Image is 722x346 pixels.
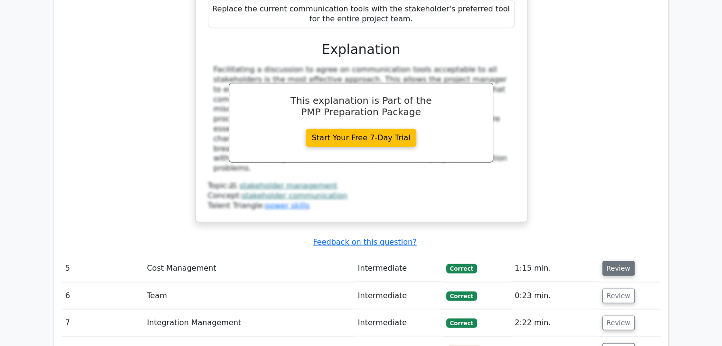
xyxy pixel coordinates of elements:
div: Concept: [208,191,515,201]
td: 1:15 min. [511,255,598,282]
a: stakeholder management [239,181,337,190]
div: Facilitating a discussion to agree on communication tools acceptable to all stakeholders is the m... [214,65,509,173]
td: 5 [62,255,143,282]
button: Review [602,316,635,330]
td: Intermediate [354,282,442,310]
a: power skills [265,201,309,210]
td: 0:23 min. [511,282,598,310]
h3: Explanation [214,42,509,58]
span: Correct [446,319,477,328]
td: 6 [62,282,143,310]
td: Intermediate [354,255,442,282]
a: Start Your Free 7-Day Trial [306,129,417,147]
div: Topic: [208,181,515,191]
td: Team [143,282,354,310]
a: Feedback on this question? [313,237,416,246]
td: Intermediate [354,310,442,337]
button: Review [602,261,635,276]
td: 2:22 min. [511,310,598,337]
td: 7 [62,310,143,337]
button: Review [602,289,635,303]
td: Cost Management [143,255,354,282]
span: Correct [446,291,477,301]
div: Talent Triangle: [208,181,515,210]
a: stakeholder communication [242,191,347,200]
span: Correct [446,264,477,273]
td: Integration Management [143,310,354,337]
